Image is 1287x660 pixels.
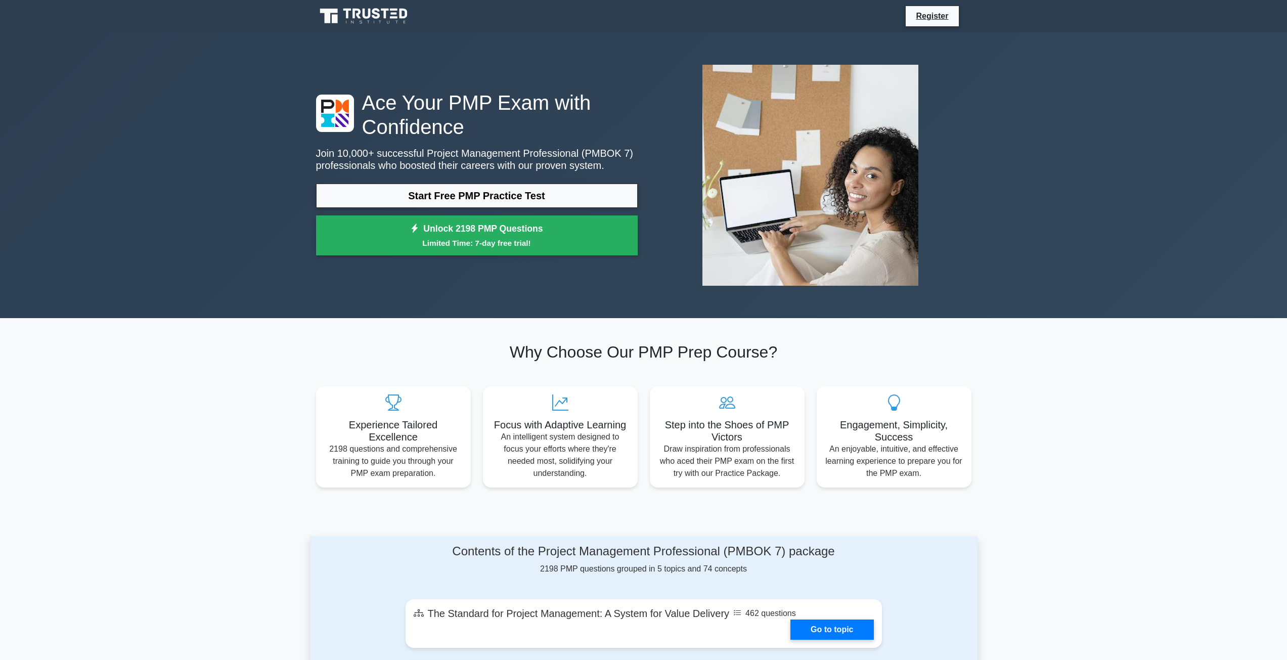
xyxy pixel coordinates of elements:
[329,237,625,249] small: Limited Time: 7-day free trial!
[790,620,873,640] a: Go to topic
[406,544,882,559] h4: Contents of the Project Management Professional (PMBOK 7) package
[658,443,796,479] p: Draw inspiration from professionals who aced their PMP exam on the first try with our Practice Pa...
[658,419,796,443] h5: Step into the Shoes of PMP Victors
[316,147,638,171] p: Join 10,000+ successful Project Management Professional (PMBOK 7) professionals who boosted their...
[316,91,638,139] h1: Ace Your PMP Exam with Confidence
[316,184,638,208] a: Start Free PMP Practice Test
[316,215,638,256] a: Unlock 2198 PMP QuestionsLimited Time: 7-day free trial!
[406,544,882,575] div: 2198 PMP questions grouped in 5 topics and 74 concepts
[910,10,954,22] a: Register
[324,443,463,479] p: 2198 questions and comprehensive training to guide you through your PMP exam preparation.
[316,342,971,362] h2: Why Choose Our PMP Prep Course?
[491,431,630,479] p: An intelligent system designed to focus your efforts where they're needed most, solidifying your ...
[825,443,963,479] p: An enjoyable, intuitive, and effective learning experience to prepare you for the PMP exam.
[324,419,463,443] h5: Experience Tailored Excellence
[825,419,963,443] h5: Engagement, Simplicity, Success
[491,419,630,431] h5: Focus with Adaptive Learning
